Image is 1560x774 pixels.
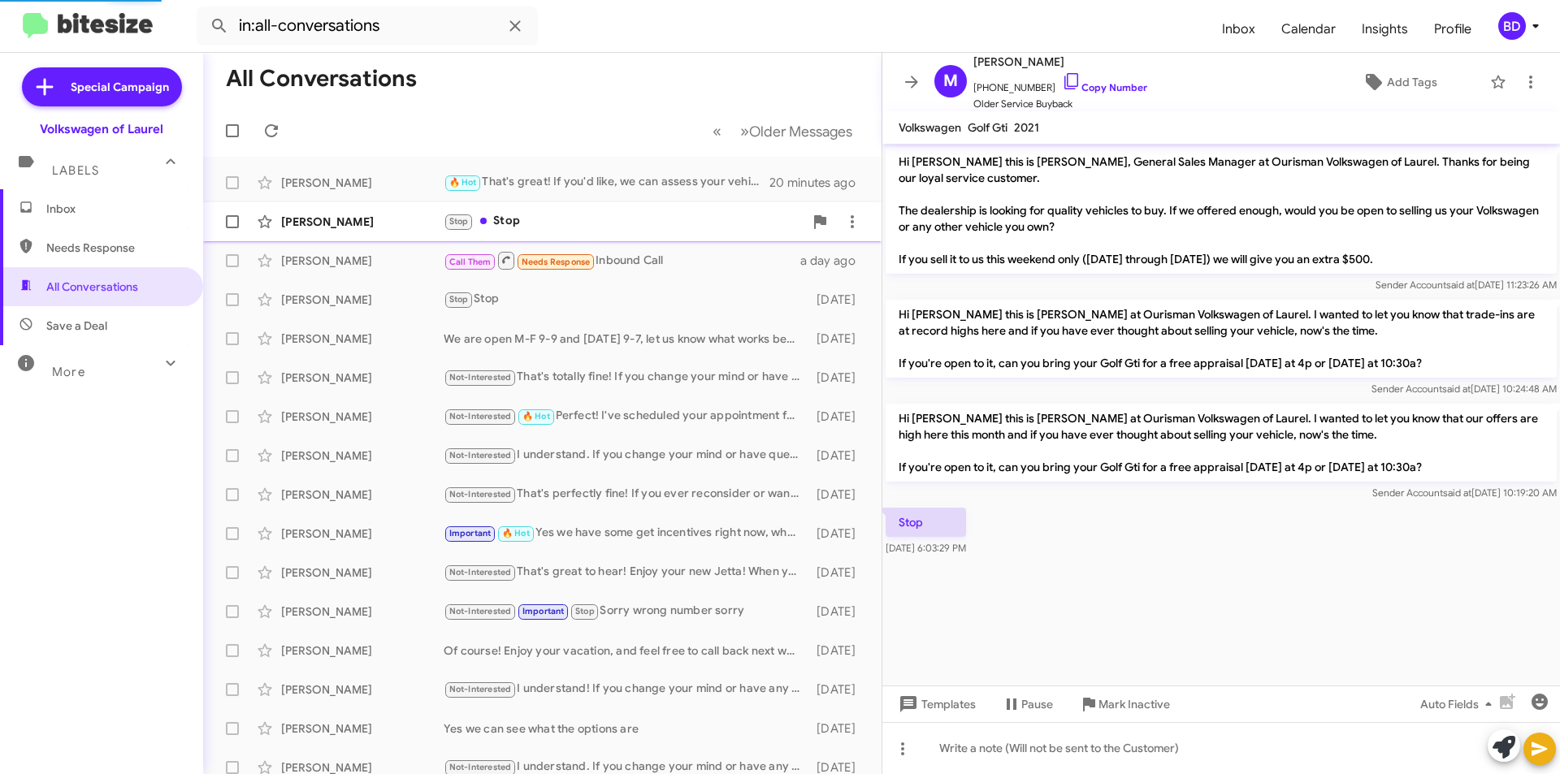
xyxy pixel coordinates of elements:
button: Pause [989,690,1066,719]
div: [PERSON_NAME] [281,603,444,620]
span: Sender Account [DATE] 11:23:26 AM [1376,279,1557,291]
span: Sender Account [DATE] 10:19:20 AM [1372,486,1557,499]
div: That's perfectly fine! If you ever reconsider or want to know more about vehicle buying, feel fre... [444,485,808,504]
div: [PERSON_NAME] [281,292,444,308]
div: [DATE] [808,564,869,581]
span: Auto Fields [1420,690,1498,719]
div: I understand! If you change your mind or have any questions in the future, feel free to reach out... [444,680,808,698]
div: [DATE] [808,448,869,464]
span: More [52,365,85,379]
div: [PERSON_NAME] [281,642,444,659]
span: Not-Interested [449,372,512,383]
h1: All Conversations [226,66,417,92]
span: Inbox [46,201,184,217]
span: Older Messages [749,123,852,141]
p: Stop [886,508,966,537]
p: Hi [PERSON_NAME] this is [PERSON_NAME] at Ourisman Volkswagen of Laurel. I wanted to let you know... [886,404,1557,482]
div: Stop [444,290,808,309]
p: Hi [PERSON_NAME] this is [PERSON_NAME] at Ourisman Volkswagen of Laurel. I wanted to let you know... [886,300,1557,378]
span: said at [1443,486,1471,499]
span: Inbox [1209,6,1268,53]
div: [PERSON_NAME] [281,214,444,230]
div: 20 minutes ago [771,175,869,191]
span: Stop [449,216,469,227]
span: Stop [575,606,595,616]
nav: Page navigation example [704,115,862,148]
div: [DATE] [808,331,869,347]
span: Important [522,606,565,616]
div: [PERSON_NAME] [281,681,444,698]
button: Auto Fields [1407,690,1511,719]
span: Labels [52,163,99,178]
a: Profile [1421,6,1484,53]
div: Stop [444,212,804,231]
a: Insights [1349,6,1421,53]
span: Templates [895,690,976,719]
span: [DATE] 6:03:29 PM [886,542,966,554]
button: Add Tags [1315,67,1482,97]
div: [DATE] [808,292,869,308]
span: Not-Interested [449,411,512,422]
div: We are open M-F 9-9 and [DATE] 9-7, let us know what works best for you! [444,331,808,347]
span: » [740,121,749,141]
span: Not-Interested [449,606,512,616]
div: [PERSON_NAME] [281,331,444,347]
span: Volkswagen [899,120,961,135]
span: 2021 [1014,120,1039,135]
div: That's totally fine! If you change your mind or have any questions in the future, feel free to re... [444,368,808,387]
span: Mark Inactive [1098,690,1170,719]
div: a day ago [800,253,869,269]
div: [PERSON_NAME] [281,370,444,386]
span: 🔥 Hot [449,177,477,188]
span: Not-Interested [449,489,512,499]
button: Next [730,115,862,148]
span: « [713,121,721,141]
span: Needs Response [522,257,591,267]
div: [PERSON_NAME] [281,448,444,464]
div: [DATE] [808,642,869,659]
div: [PERSON_NAME] [281,253,444,269]
p: Hi [PERSON_NAME] this is [PERSON_NAME], General Sales Manager at Ourisman Volkswagen of Laurel. T... [886,147,1557,274]
div: Sorry wrong number sorry [444,602,808,620]
span: Not-Interested [449,684,512,694]
button: Previous [703,115,731,148]
div: [PERSON_NAME] [281,175,444,191]
span: Save a Deal [46,318,107,334]
a: Calendar [1268,6,1349,53]
div: Yes we have some get incentives right now, when can you make it in? [444,524,808,543]
button: BD [1484,12,1542,40]
div: [DATE] [808,409,869,425]
div: Inbound Call [444,250,800,270]
span: All Conversations [46,279,138,295]
span: Call Them [449,257,492,267]
span: said at [1446,279,1475,291]
div: [DATE] [808,486,869,503]
span: Not-Interested [449,450,512,461]
div: [DATE] [808,370,869,386]
button: Mark Inactive [1066,690,1183,719]
span: Not-Interested [449,762,512,772]
span: Sender Account [DATE] 10:24:48 AM [1371,383,1557,395]
div: [PERSON_NAME] [281,486,444,503]
div: [DATE] [808,525,869,542]
button: Templates [882,690,989,719]
div: Perfect! I've scheduled your appointment for [DATE] at 12 PM. We look forward to seeing you then! [444,407,808,426]
input: Search [197,6,538,45]
span: [PHONE_NUMBER] [973,71,1147,96]
span: Special Campaign [71,79,169,95]
a: Copy Number [1062,81,1147,93]
span: Not-Interested [449,567,512,577]
span: Older Service Buyback [973,96,1147,112]
span: Needs Response [46,240,184,256]
div: [PERSON_NAME] [281,720,444,737]
div: [PERSON_NAME] [281,525,444,542]
span: [PERSON_NAME] [973,52,1147,71]
div: I understand. If you change your mind or have questions in the future, feel free to reach out. We... [444,446,808,465]
div: That's great to hear! Enjoy your new Jetta! When you're ready for another vehicle, just reach out... [444,563,808,582]
span: M [943,68,958,94]
span: 🔥 Hot [522,411,550,422]
span: Add Tags [1387,67,1437,97]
